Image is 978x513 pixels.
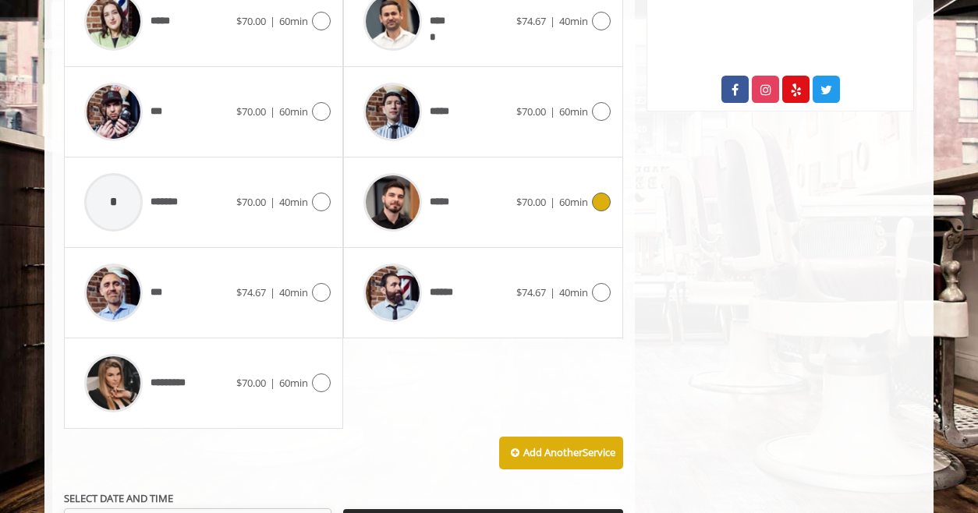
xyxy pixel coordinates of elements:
[550,14,555,28] span: |
[236,104,266,119] span: $70.00
[279,14,308,28] span: 60min
[559,104,588,119] span: 60min
[559,285,588,299] span: 40min
[559,14,588,28] span: 40min
[279,285,308,299] span: 40min
[516,285,546,299] span: $74.67
[270,14,275,28] span: |
[270,104,275,119] span: |
[516,14,546,28] span: $74.67
[559,195,588,209] span: 60min
[523,445,615,459] b: Add Another Service
[270,195,275,209] span: |
[236,195,266,209] span: $70.00
[516,195,546,209] span: $70.00
[499,437,623,469] button: Add AnotherService
[516,104,546,119] span: $70.00
[550,285,555,299] span: |
[236,376,266,390] span: $70.00
[279,376,308,390] span: 60min
[64,491,173,505] b: SELECT DATE AND TIME
[279,104,308,119] span: 60min
[236,285,266,299] span: $74.67
[550,104,555,119] span: |
[270,376,275,390] span: |
[270,285,275,299] span: |
[279,195,308,209] span: 40min
[236,14,266,28] span: $70.00
[550,195,555,209] span: |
